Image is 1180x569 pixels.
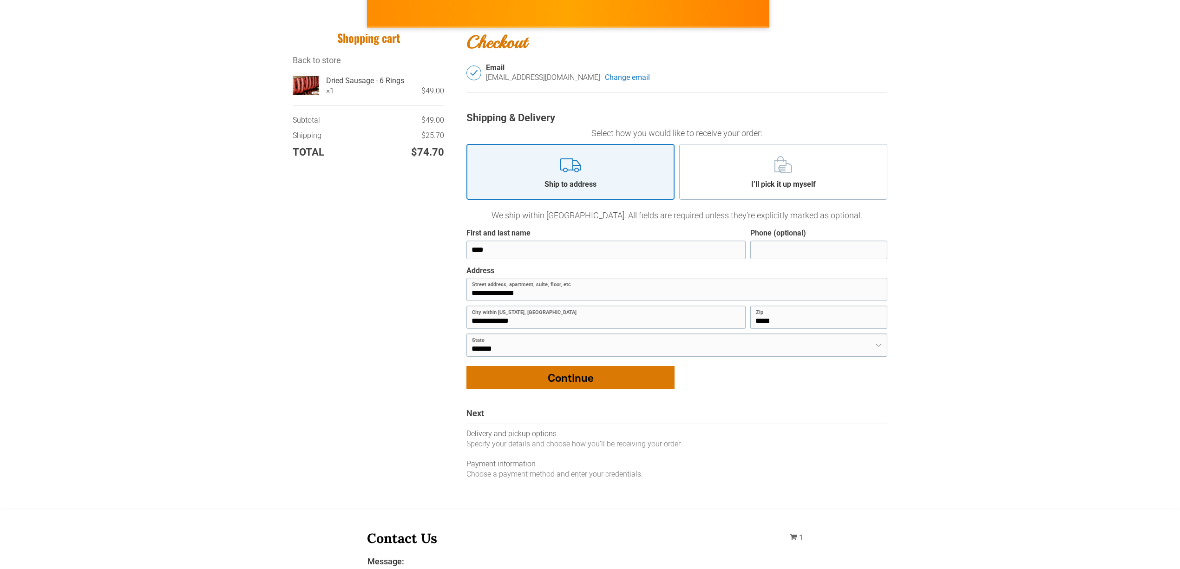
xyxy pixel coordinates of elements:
[367,556,769,566] label: Message:
[799,533,803,542] span: 1
[293,55,341,65] a: Back to store
[466,366,675,389] button: Continue
[466,408,887,424] div: Next
[466,306,746,329] input: City within Florida, United States
[466,31,887,53] h2: Checkout
[750,306,887,329] input: Zip
[334,86,444,96] div: $49.00
[628,210,862,220] span: All fields are required unless they’re explicitly marked as optional.
[466,459,887,469] div: Payment information
[367,530,769,547] h3: Contact Us
[326,76,444,86] a: Dried Sausage - 6 Rings
[466,278,887,301] input: Street address, apartment, suite, floor, etc
[744,179,823,190] div: I’ll pick it up myself
[750,229,806,238] div: Phone (optional)
[466,209,887,222] p: We ship within [GEOGRAPHIC_DATA].
[421,116,444,124] span: $49.00
[466,229,531,238] div: First and last name
[466,127,887,139] p: Select how you would like to receive your order:
[293,115,371,130] td: Subtotal
[466,266,494,276] div: Address
[326,86,334,96] div: × 1
[466,439,887,449] div: Specify your details and choose how you’ll be receiving your order.
[371,131,444,145] td: $25.70
[293,31,444,45] h1: Shopping cart
[538,179,603,190] div: Ship to address
[486,72,600,83] div: [EMAIL_ADDRESS][DOMAIN_NAME]
[293,54,444,66] div: Breadcrumbs
[293,131,321,141] span: Shipping
[466,469,887,479] div: Choose a payment method and enter your credentials.
[486,63,887,73] div: Email
[466,111,887,125] div: Shipping & Delivery
[466,429,887,439] div: Delivery and pickup options
[411,145,444,160] span: $74.70
[605,72,650,83] a: Change email
[293,145,359,160] td: Total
